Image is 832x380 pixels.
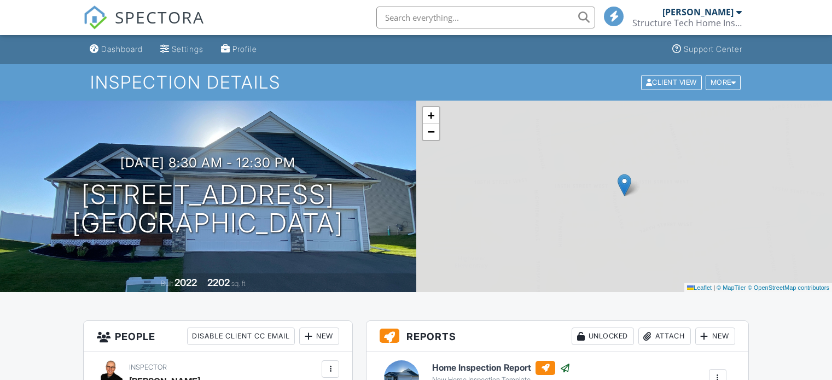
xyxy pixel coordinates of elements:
div: Attach [638,328,691,345]
a: Dashboard [85,39,147,60]
img: Marker [618,174,631,196]
a: Leaflet [687,284,712,291]
div: Settings [172,44,203,54]
h1: [STREET_ADDRESS] [GEOGRAPHIC_DATA] [72,180,344,238]
div: Disable Client CC Email [187,328,295,345]
a: Client View [640,78,705,86]
a: © MapTiler [717,284,746,291]
h3: People [84,321,352,352]
span: sq. ft. [231,279,247,288]
div: Support Center [684,44,742,54]
input: Search everything... [376,7,595,28]
h3: Reports [366,321,748,352]
a: Zoom in [423,107,439,124]
a: Profile [217,39,261,60]
div: Structure Tech Home Inspections [632,17,742,28]
h3: [DATE] 8:30 am - 12:30 pm [120,155,295,170]
span: | [713,284,715,291]
span: − [427,125,434,138]
div: New [299,328,339,345]
span: + [427,108,434,122]
a: Settings [156,39,208,60]
span: SPECTORA [115,5,205,28]
h6: Home Inspection Report [432,361,571,375]
a: SPECTORA [83,15,205,38]
h1: Inspection Details [90,73,742,92]
img: The Best Home Inspection Software - Spectora [83,5,107,30]
div: More [706,75,741,90]
div: 2202 [207,277,230,288]
div: Profile [232,44,257,54]
div: New [695,328,735,345]
div: [PERSON_NAME] [662,7,734,17]
span: Built [161,279,173,288]
div: 2022 [174,277,197,288]
div: Unlocked [572,328,634,345]
span: Inspector [129,363,167,371]
a: © OpenStreetMap contributors [748,284,829,291]
a: Support Center [668,39,747,60]
div: Client View [641,75,702,90]
div: Dashboard [101,44,143,54]
a: Zoom out [423,124,439,140]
